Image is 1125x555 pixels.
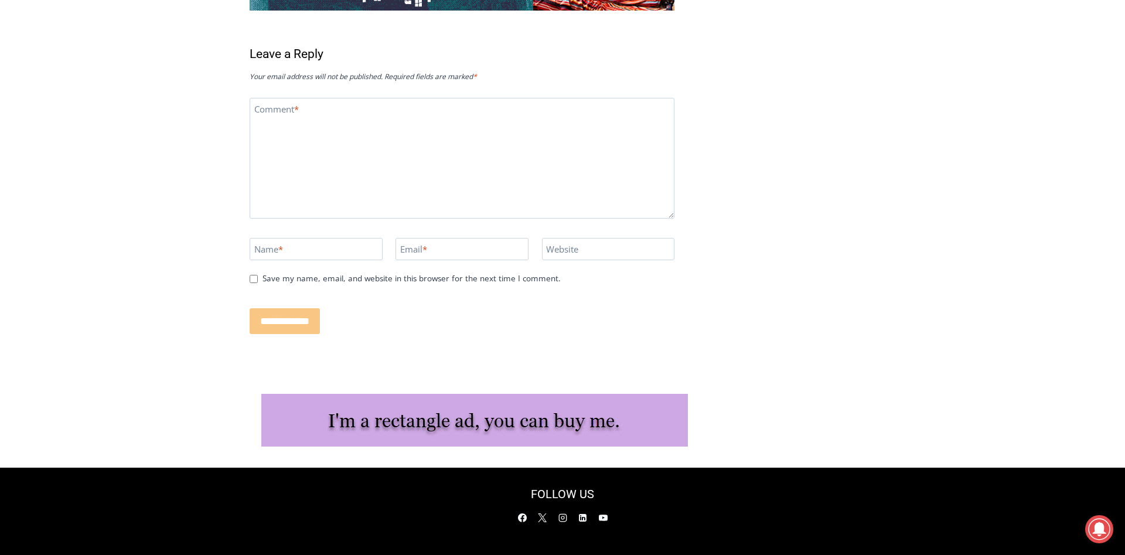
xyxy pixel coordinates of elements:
[4,121,115,165] span: Open Tues. - Sun. [PHONE_NUMBER]
[120,73,166,140] div: "...watching a master [PERSON_NAME] chef prepare an omakase meal is fascinating dinner theater an...
[464,485,661,503] h2: FOLLOW US
[306,117,543,143] span: Intern @ [DOMAIN_NAME]
[396,238,529,260] input: Email
[250,238,383,260] input: Name
[1,117,169,146] a: [PERSON_NAME] Read Sanctuary Fall Fest: [DATE]
[261,394,688,447] img: I'm a rectangle ad, you can buy me
[122,35,156,96] div: Live Music
[254,104,299,119] label: Comment
[546,244,578,259] label: Website
[594,509,612,526] a: YouTube
[554,509,571,526] a: Instagram
[400,244,427,259] label: Email
[513,509,531,526] a: Facebook
[137,99,142,111] div: 6
[1,118,118,146] a: Open Tues. - Sun. [PHONE_NUMBER]
[131,99,134,111] div: /
[384,71,477,81] span: Required fields are marked
[250,45,674,64] h3: Leave a Reply
[574,509,592,526] a: Linkedin
[250,71,383,81] span: Your email address will not be published.
[296,1,554,114] div: "We would have speakers with experience in local journalism speak to us about their experiences a...
[122,99,128,111] div: 4
[282,114,568,146] a: Intern @ [DOMAIN_NAME]
[542,238,675,260] input: Website
[534,509,551,526] a: X
[9,118,150,145] h4: [PERSON_NAME] Read Sanctuary Fall Fest: [DATE]
[254,244,283,259] label: Name
[258,274,561,284] label: Save my name, email, and website in this browser for the next time I comment.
